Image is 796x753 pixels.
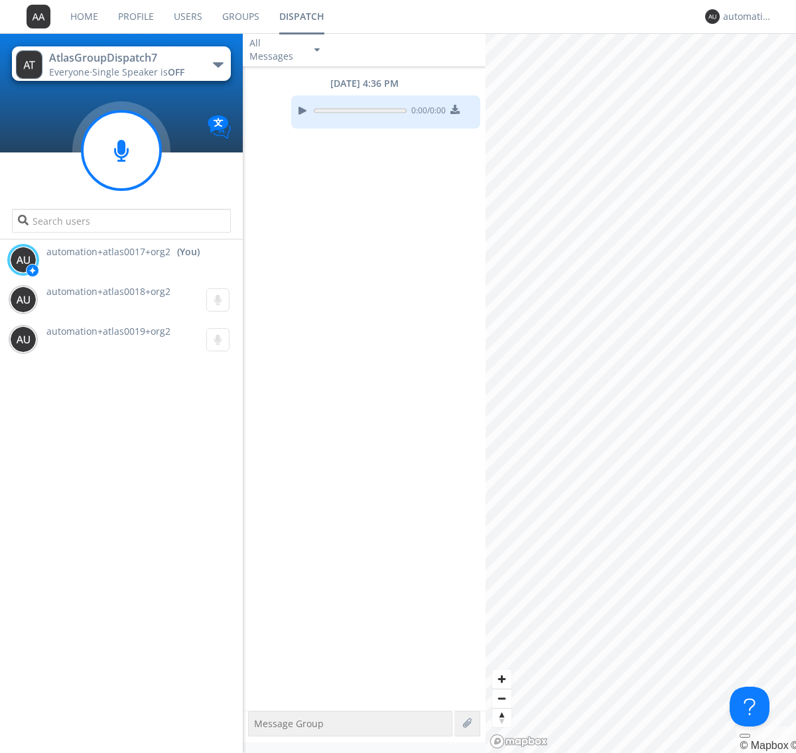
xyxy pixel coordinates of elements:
button: Toggle attribution [740,734,750,738]
button: Zoom out [492,689,511,708]
div: Everyone · [49,66,198,79]
img: Translation enabled [208,115,231,139]
img: 373638.png [16,50,42,79]
span: automation+atlas0018+org2 [46,285,170,298]
img: 373638.png [705,9,720,24]
span: Reset bearing to north [492,709,511,727]
img: 373638.png [10,326,36,353]
img: caret-down-sm.svg [314,48,320,52]
button: Reset bearing to north [492,708,511,727]
img: 373638.png [10,247,36,273]
div: [DATE] 4:36 PM [243,77,486,90]
span: Single Speaker is [92,66,184,78]
input: Search users [12,209,230,233]
span: OFF [168,66,184,78]
div: automation+atlas0017+org2 [723,10,773,23]
span: automation+atlas0017+org2 [46,245,170,259]
span: automation+atlas0019+org2 [46,325,170,337]
button: Zoom in [492,669,511,689]
div: (You) [177,245,200,259]
img: 373638.png [27,5,50,29]
img: 373638.png [10,286,36,313]
iframe: Toggle Customer Support [730,687,769,726]
div: All Messages [249,36,302,63]
img: download media button [450,105,460,114]
button: AtlasGroupDispatch7Everyone·Single Speaker isOFF [12,46,230,81]
span: Zoom out [492,689,511,708]
div: AtlasGroupDispatch7 [49,50,198,66]
span: 0:00 / 0:00 [407,105,446,119]
a: Mapbox [740,740,788,751]
a: Mapbox logo [490,734,548,749]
